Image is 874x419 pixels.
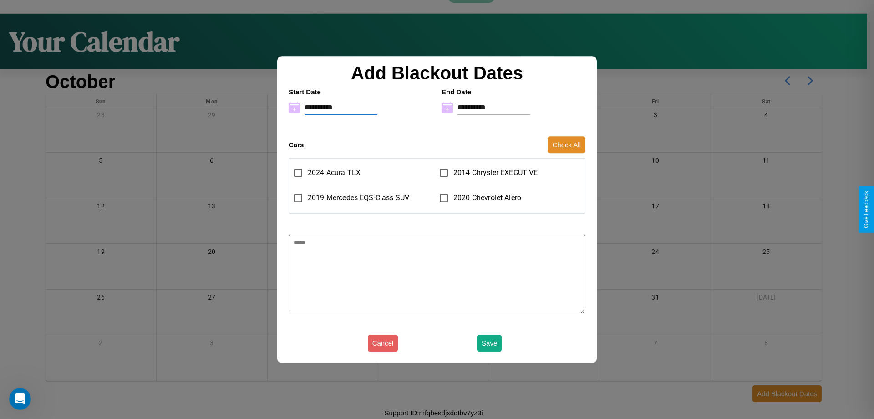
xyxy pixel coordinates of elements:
div: Give Feedback [863,191,869,228]
iframe: Intercom live chat [9,388,31,410]
span: 2024 Acura TLX [308,167,361,178]
span: 2020 Chevrolet Alero [453,192,521,203]
span: 2019 Mercedes EQS-Class SUV [308,192,409,203]
h4: End Date [442,88,585,96]
h4: Cars [289,141,304,149]
span: 2014 Chrysler EXECUTIVE [453,167,538,178]
h2: Add Blackout Dates [284,63,590,83]
button: Check All [548,136,585,153]
button: Cancel [368,335,398,352]
h4: Start Date [289,88,432,96]
button: Save [477,335,502,352]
